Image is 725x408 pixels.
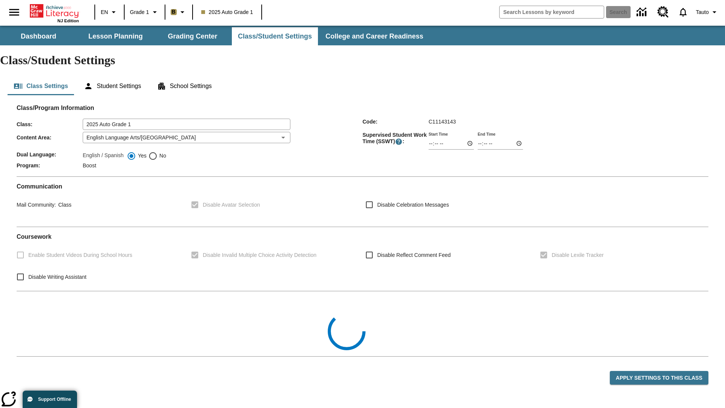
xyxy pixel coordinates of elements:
div: Class Collections [17,297,708,350]
button: Lesson Planning [78,27,153,45]
button: Open side menu [3,1,25,23]
button: Grade: Grade 1, Select a grade [127,5,162,19]
span: Yes [136,152,147,160]
a: Data Center [632,2,653,23]
span: Class : [17,121,83,127]
h2: Communication [17,183,708,190]
div: Home [30,3,79,23]
label: End Time [478,131,495,137]
button: School Settings [151,77,218,95]
div: English Language Arts/[GEOGRAPHIC_DATA] [83,132,290,143]
span: Tauto [696,8,709,16]
span: Support Offline [38,397,71,402]
h2: Class/Program Information [17,104,708,111]
span: Content Area : [17,134,83,141]
span: Dual Language : [17,151,83,158]
span: Mail Community : [17,202,56,208]
button: Grading Center [155,27,230,45]
span: EN [101,8,108,16]
span: Disable Avatar Selection [203,201,260,209]
span: C11143143 [429,119,456,125]
input: Class [83,119,290,130]
span: Enable Student Videos During School Hours [28,251,132,259]
span: Supervised Student Work Time (SSWT) : [362,132,429,145]
button: College and Career Readiness [319,27,429,45]
button: Profile/Settings [693,5,722,19]
button: Class/Student Settings [232,27,318,45]
span: Disable Lexile Tracker [552,251,604,259]
span: Grade 1 [130,8,149,16]
span: Disable Reflect Comment Feed [377,251,451,259]
span: Disable Invalid Multiple Choice Activity Detection [203,251,316,259]
span: Disable Celebration Messages [377,201,449,209]
div: Coursework [17,233,708,285]
input: search field [500,6,604,18]
span: B [172,7,176,17]
span: Code : [362,119,429,125]
span: Disable Writing Assistant [28,273,86,281]
button: Dashboard [1,27,76,45]
span: 2025 Auto Grade 1 [201,8,253,16]
label: Start Time [429,131,448,137]
button: Language: EN, Select a language [97,5,122,19]
span: No [157,152,166,160]
div: Communication [17,183,708,221]
button: Apply Settings to this Class [610,371,708,385]
div: Class/Program Information [17,112,708,170]
span: Class [56,202,71,208]
button: Boost Class color is light brown. Change class color [168,5,190,19]
button: Student Settings [78,77,147,95]
span: Program : [17,162,83,168]
label: English / Spanish [83,151,123,161]
button: Support Offline [23,391,77,408]
div: Class/Student Settings [8,77,717,95]
a: Notifications [673,2,693,22]
a: Resource Center, Will open in new tab [653,2,673,22]
button: Class Settings [8,77,74,95]
span: NJ Edition [57,19,79,23]
a: Home [30,3,79,19]
button: Supervised Student Work Time is the timeframe when students can take LevelSet and when lessons ar... [395,138,403,145]
span: Boost [83,162,96,168]
h2: Course work [17,233,708,240]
